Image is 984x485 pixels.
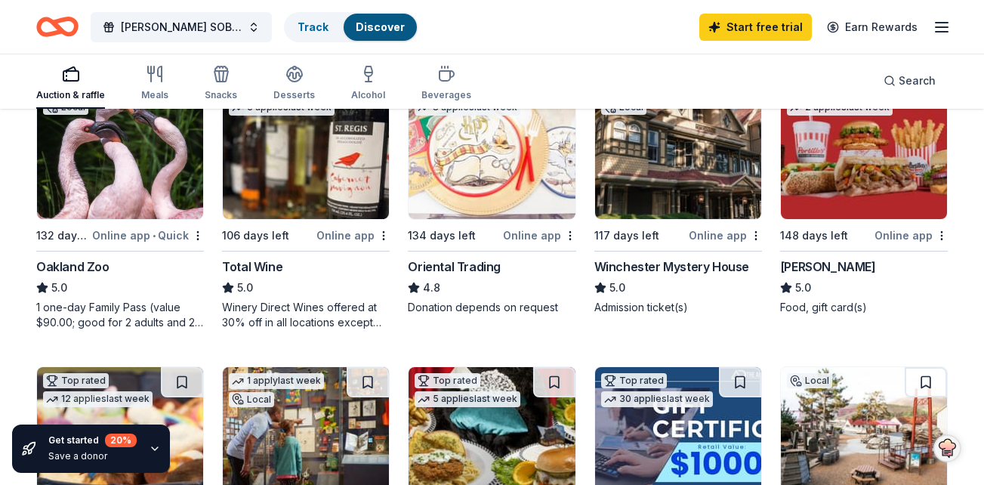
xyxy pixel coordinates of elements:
[421,59,471,109] button: Beverages
[780,258,876,276] div: [PERSON_NAME]
[787,373,832,388] div: Local
[43,373,109,388] div: Top rated
[141,89,168,101] div: Meals
[689,226,762,245] div: Online app
[36,59,105,109] button: Auction & raffle
[351,59,385,109] button: Alcohol
[408,258,501,276] div: Oriental Trading
[36,258,110,276] div: Oakland Zoo
[222,300,390,330] div: Winery Direct Wines offered at 30% off in all locations except [GEOGRAPHIC_DATA], [GEOGRAPHIC_DAT...
[408,227,476,245] div: 134 days left
[780,75,948,315] a: Image for Portillo'sTop rated2 applieslast week148 days leftOnline app[PERSON_NAME]5.0Food, gift ...
[351,89,385,101] div: Alcohol
[594,227,659,245] div: 117 days left
[36,9,79,45] a: Home
[36,75,204,330] a: Image for Oakland ZooTop ratedLocal132 days leftOnline app•QuickOakland Zoo5.01 one-day Family Pa...
[408,75,575,315] a: Image for Oriental TradingTop rated8 applieslast week134 days leftOnline appOriental Trading4.8Do...
[871,66,948,96] button: Search
[92,226,204,245] div: Online app Quick
[356,20,405,33] a: Discover
[43,391,153,407] div: 12 applies last week
[409,76,575,219] img: Image for Oriental Trading
[48,450,137,462] div: Save a donor
[423,279,440,297] span: 4.8
[408,300,575,315] div: Donation depends on request
[874,226,948,245] div: Online app
[415,373,480,388] div: Top rated
[594,75,762,315] a: Image for Winchester Mystery HouseTop ratedLocal117 days leftOnline appWinchester Mystery House5....
[36,227,89,245] div: 132 days left
[780,227,848,245] div: 148 days left
[222,75,390,330] a: Image for Total WineTop rated3 applieslast week106 days leftOnline appTotal Wine5.0Winery Direct ...
[222,227,289,245] div: 106 days left
[415,391,520,407] div: 5 applies last week
[780,300,948,315] div: Food, gift card(s)
[36,300,204,330] div: 1 one-day Family Pass (value $90.00; good for 2 adults and 2 children; parking is included)
[273,59,315,109] button: Desserts
[601,373,667,388] div: Top rated
[595,76,761,219] img: Image for Winchester Mystery House
[48,434,137,447] div: Get started
[105,434,137,447] div: 20 %
[91,12,272,42] button: [PERSON_NAME] SOBER GRAD NITE CRABFEED FUNDRAISER
[298,20,329,33] a: Track
[222,258,282,276] div: Total Wine
[229,373,324,389] div: 1 apply last week
[594,300,762,315] div: Admission ticket(s)
[421,89,471,101] div: Beverages
[899,72,936,90] span: Search
[609,279,625,297] span: 5.0
[205,59,237,109] button: Snacks
[223,76,389,219] img: Image for Total Wine
[36,89,105,101] div: Auction & raffle
[229,392,274,407] div: Local
[818,14,927,41] a: Earn Rewards
[237,279,253,297] span: 5.0
[601,391,713,407] div: 30 applies last week
[699,14,812,41] a: Start free trial
[284,12,418,42] button: TrackDiscover
[37,76,203,219] img: Image for Oakland Zoo
[795,279,811,297] span: 5.0
[51,279,67,297] span: 5.0
[153,230,156,242] span: •
[781,76,947,219] img: Image for Portillo's
[503,226,576,245] div: Online app
[273,89,315,101] div: Desserts
[316,226,390,245] div: Online app
[121,18,242,36] span: [PERSON_NAME] SOBER GRAD NITE CRABFEED FUNDRAISER
[205,89,237,101] div: Snacks
[594,258,749,276] div: Winchester Mystery House
[141,59,168,109] button: Meals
